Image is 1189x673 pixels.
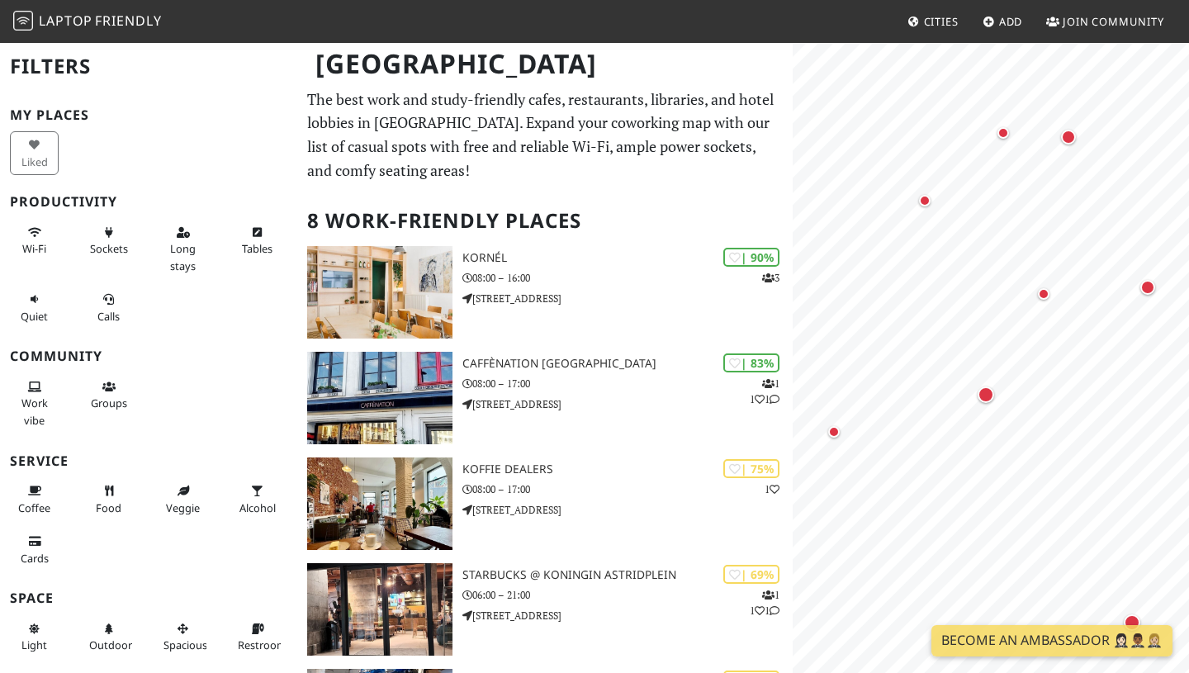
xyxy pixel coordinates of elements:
[462,357,793,371] h3: Caffènation [GEOGRAPHIC_DATA]
[723,353,779,372] div: | 83%
[901,7,965,36] a: Cities
[84,286,133,329] button: Calls
[462,568,793,582] h3: Starbucks @ Koningin Astridplein
[297,457,793,550] a: Koffie Dealers | 75% 1 Koffie Dealers 08:00 – 17:00 [STREET_ADDRESS]
[1120,611,1144,634] div: Map marker
[750,376,779,407] p: 1 1 1
[993,123,1013,143] div: Map marker
[10,348,287,364] h3: Community
[1063,14,1164,29] span: Join Community
[10,219,59,263] button: Wi-Fi
[91,396,127,410] span: Group tables
[90,241,128,256] span: Power sockets
[10,286,59,329] button: Quiet
[22,241,46,256] span: Stable Wi-Fi
[307,352,452,444] img: Caffènation Antwerp City Center
[723,459,779,478] div: | 75%
[1058,126,1079,148] div: Map marker
[462,251,793,265] h3: Kornél
[462,502,793,518] p: [STREET_ADDRESS]
[462,608,793,623] p: [STREET_ADDRESS]
[10,453,287,469] h3: Service
[89,637,132,652] span: Outdoor area
[974,383,997,406] div: Map marker
[307,457,452,550] img: Koffie Dealers
[21,309,48,324] span: Quiet
[10,107,287,123] h3: My Places
[10,615,59,659] button: Light
[10,528,59,571] button: Cards
[84,219,133,263] button: Sockets
[18,500,50,515] span: Coffee
[170,241,196,273] span: Long stays
[750,587,779,618] p: 1 1 1
[10,373,59,434] button: Work vibe
[762,270,779,286] p: 3
[239,500,276,515] span: Alcohol
[824,422,844,442] div: Map marker
[307,88,783,182] p: The best work and study-friendly cafes, restaurants, libraries, and hotel lobbies in [GEOGRAPHIC_...
[1040,7,1171,36] a: Join Community
[163,637,207,652] span: Spacious
[159,477,207,521] button: Veggie
[95,12,161,30] span: Friendly
[462,396,793,412] p: [STREET_ADDRESS]
[238,637,287,652] span: Restroom
[307,563,452,656] img: Starbucks @ Koningin Astridplein
[233,477,282,521] button: Alcohol
[1034,284,1054,304] div: Map marker
[297,352,793,444] a: Caffènation Antwerp City Center | 83% 111 Caffènation [GEOGRAPHIC_DATA] 08:00 – 17:00 [STREET_ADD...
[166,500,200,515] span: Veggie
[96,500,121,515] span: Food
[10,590,287,606] h3: Space
[462,376,793,391] p: 08:00 – 17:00
[39,12,92,30] span: Laptop
[84,477,133,521] button: Food
[84,373,133,417] button: Groups
[307,196,783,246] h2: 8 Work-Friendly Places
[915,191,935,211] div: Map marker
[924,14,959,29] span: Cities
[307,246,452,339] img: Kornél
[462,481,793,497] p: 08:00 – 17:00
[233,219,282,263] button: Tables
[233,615,282,659] button: Restroom
[10,41,287,92] h2: Filters
[723,565,779,584] div: | 69%
[21,396,48,427] span: People working
[976,7,1030,36] a: Add
[159,615,207,659] button: Spacious
[242,241,272,256] span: Work-friendly tables
[84,615,133,659] button: Outdoor
[21,551,49,566] span: Credit cards
[462,270,793,286] p: 08:00 – 16:00
[10,194,287,210] h3: Productivity
[1137,277,1158,298] div: Map marker
[302,41,789,87] h1: [GEOGRAPHIC_DATA]
[723,248,779,267] div: | 90%
[97,309,120,324] span: Video/audio calls
[13,7,162,36] a: LaptopFriendly LaptopFriendly
[765,481,779,497] p: 1
[462,462,793,476] h3: Koffie Dealers
[159,219,207,279] button: Long stays
[297,246,793,339] a: Kornél | 90% 3 Kornél 08:00 – 16:00 [STREET_ADDRESS]
[13,11,33,31] img: LaptopFriendly
[10,477,59,521] button: Coffee
[999,14,1023,29] span: Add
[931,625,1172,656] a: Become an Ambassador 🤵🏻‍♀️🤵🏾‍♂️🤵🏼‍♀️
[297,563,793,656] a: Starbucks @ Koningin Astridplein | 69% 111 Starbucks @ Koningin Astridplein 06:00 – 21:00 [STREET...
[462,587,793,603] p: 06:00 – 21:00
[462,291,793,306] p: [STREET_ADDRESS]
[21,637,47,652] span: Natural light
